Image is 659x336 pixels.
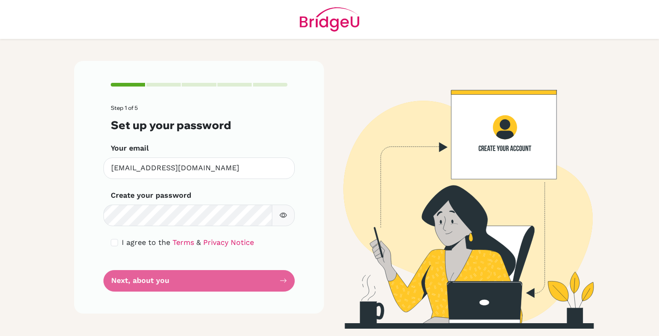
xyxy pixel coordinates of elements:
[111,104,138,111] span: Step 1 of 5
[111,119,287,132] h3: Set up your password
[203,238,254,247] a: Privacy Notice
[196,238,201,247] span: &
[173,238,194,247] a: Terms
[111,190,191,201] label: Create your password
[103,157,295,179] input: Insert your email*
[111,143,149,154] label: Your email
[122,238,170,247] span: I agree to the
